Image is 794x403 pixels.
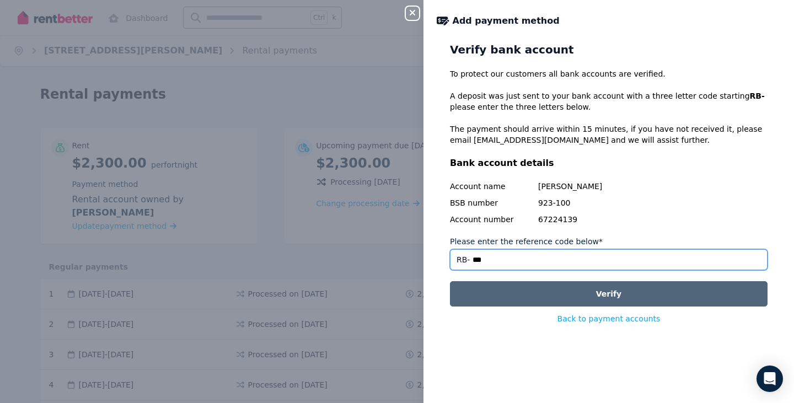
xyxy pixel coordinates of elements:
[450,214,533,225] div: Account number
[450,123,768,146] p: The payment should arrive within 15 minutes, if you have not received it, please email and we wil...
[450,236,603,247] label: Please enter the reference code below*
[538,197,768,208] span: 923-100
[450,68,768,79] p: To protect our customers all bank accounts are verified.
[750,92,765,100] strong: RB-
[450,90,768,112] p: A deposit was just sent to your bank account with a three letter code starting please enter the t...
[450,281,768,307] button: Verify
[450,197,533,208] div: BSB number
[450,42,768,57] h2: Verify bank account
[538,181,768,192] span: [PERSON_NAME]
[450,181,533,192] div: Account name
[450,157,768,170] p: Bank account details
[557,313,661,324] button: Back to payment accounts
[757,366,783,392] div: Open Intercom Messenger
[474,136,609,144] a: [EMAIL_ADDRESS][DOMAIN_NAME]
[453,14,560,28] span: Add payment method
[538,214,768,225] span: 67224139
